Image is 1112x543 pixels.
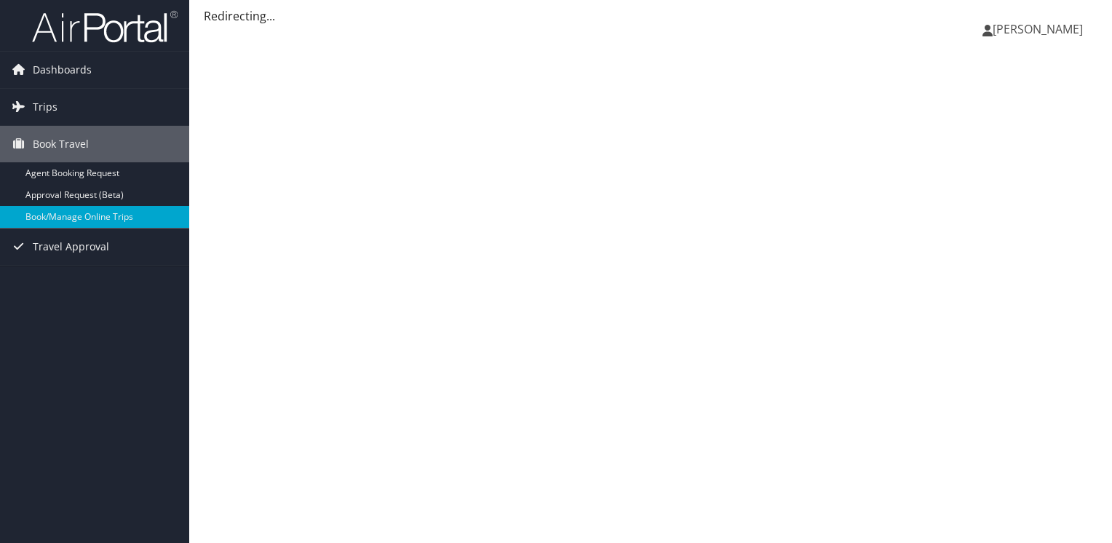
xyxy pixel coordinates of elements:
a: [PERSON_NAME] [982,7,1097,51]
span: [PERSON_NAME] [993,21,1083,37]
img: airportal-logo.png [32,9,178,44]
span: Book Travel [33,126,89,162]
span: Travel Approval [33,229,109,265]
span: Dashboards [33,52,92,88]
span: Trips [33,89,57,125]
div: Redirecting... [204,7,1097,25]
